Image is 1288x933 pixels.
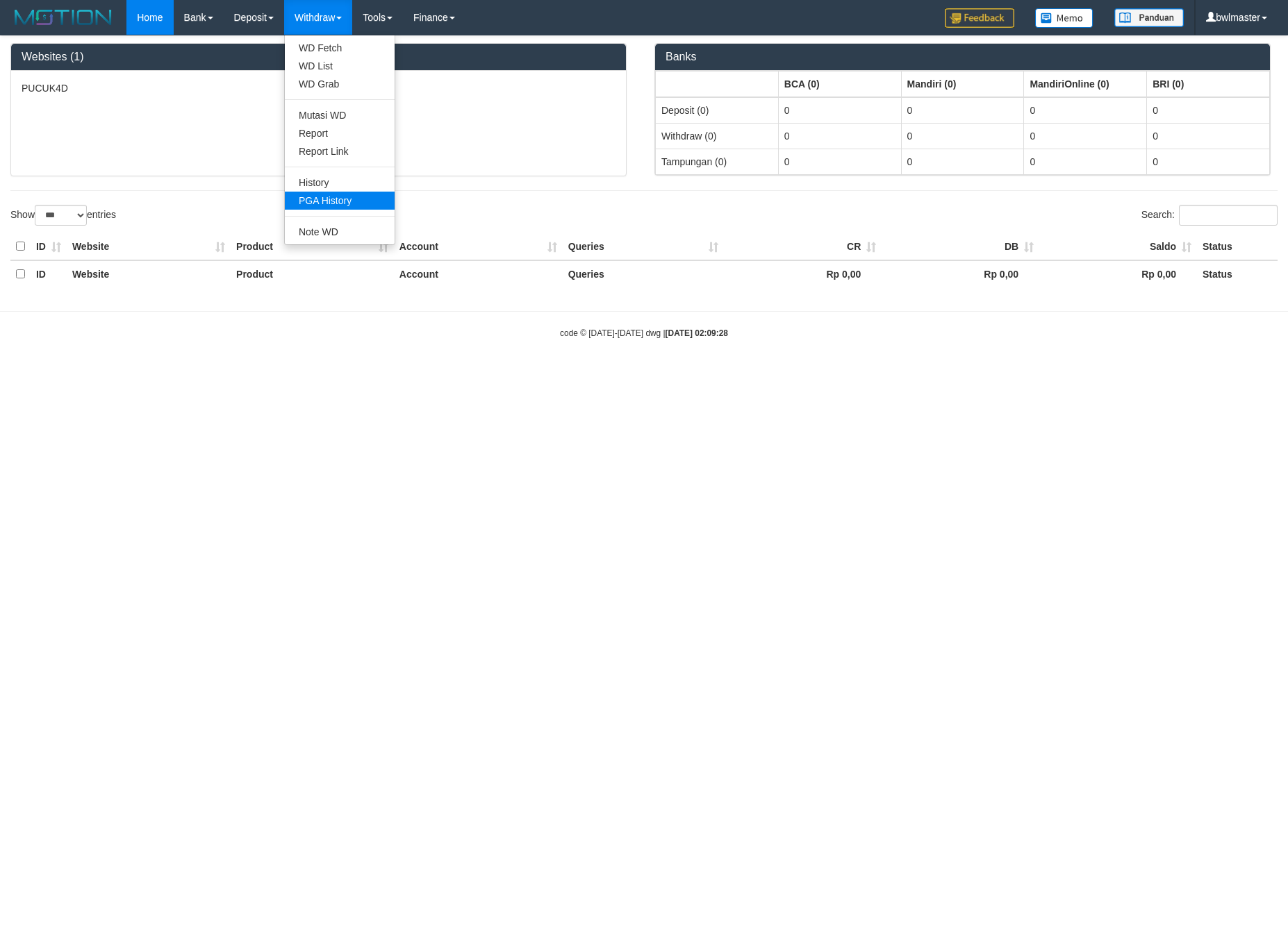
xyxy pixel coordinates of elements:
p: PUCUK4D [22,81,616,95]
th: Group: activate to sort column ascending [1147,71,1270,97]
th: Rp 0,00 [724,260,882,287]
label: Search: [1141,205,1278,226]
th: Queries [563,233,725,260]
th: Group: activate to sort column ascending [1024,71,1147,97]
a: Report Link [285,142,395,160]
img: Button%20Memo.svg [1035,8,1093,28]
th: Group: activate to sort column ascending [901,71,1024,97]
th: Product [231,260,394,287]
th: Group: activate to sort column ascending [778,71,901,97]
th: CR [724,233,882,260]
a: WD List [285,57,395,75]
label: Show entries [10,205,116,226]
td: Tampungan (0) [656,149,779,174]
a: History [285,174,395,192]
td: 0 [901,97,1024,124]
th: Product [231,233,394,260]
strong: [DATE] 02:09:28 [666,328,728,338]
td: 0 [1024,97,1147,124]
th: ID [31,233,67,260]
td: 0 [1147,149,1270,174]
th: Group: activate to sort column ascending [656,71,779,97]
select: Showentries [35,205,87,226]
a: PGA History [285,192,395,210]
th: ID [31,260,67,287]
img: MOTION_logo.png [10,7,116,28]
td: 0 [1147,123,1270,149]
td: Deposit (0) [656,97,779,124]
td: Withdraw (0) [656,123,779,149]
th: Status [1197,233,1278,260]
th: Account [394,233,563,260]
td: 0 [778,97,901,124]
a: Note WD [285,223,395,241]
td: 0 [901,123,1024,149]
th: Account [394,260,563,287]
h3: Websites (1) [22,51,616,63]
th: Rp 0,00 [1039,260,1197,287]
a: WD Grab [285,75,395,93]
td: 0 [1147,97,1270,124]
a: Mutasi WD [285,106,395,124]
th: Website [67,233,231,260]
a: WD Fetch [285,39,395,57]
th: Saldo [1039,233,1197,260]
td: 0 [1024,149,1147,174]
a: Report [285,124,395,142]
img: panduan.png [1114,8,1184,27]
small: code © [DATE]-[DATE] dwg | [560,328,728,338]
th: Website [67,260,231,287]
input: Search: [1179,205,1278,226]
th: Rp 0,00 [882,260,1039,287]
h3: Banks [666,51,1260,63]
th: DB [882,233,1039,260]
td: 0 [778,149,901,174]
th: Queries [563,260,725,287]
td: 0 [1024,123,1147,149]
img: Feedback.jpg [945,8,1014,28]
td: 0 [901,149,1024,174]
th: Status [1197,260,1278,287]
td: 0 [778,123,901,149]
